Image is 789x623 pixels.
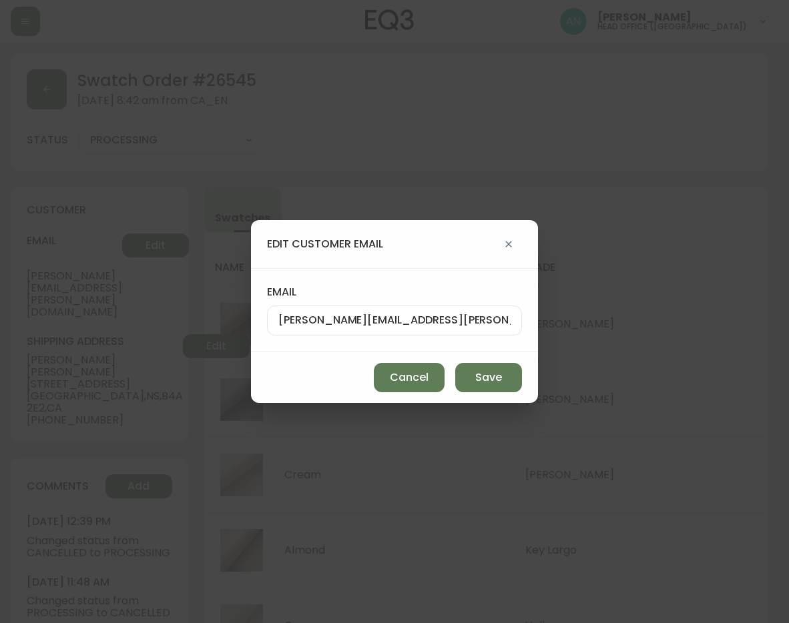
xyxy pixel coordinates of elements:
[374,363,445,392] button: Cancel
[475,370,502,385] span: Save
[267,285,522,299] label: email
[267,237,383,251] h4: edit customer email
[455,363,522,392] button: Save
[390,370,429,385] span: Cancel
